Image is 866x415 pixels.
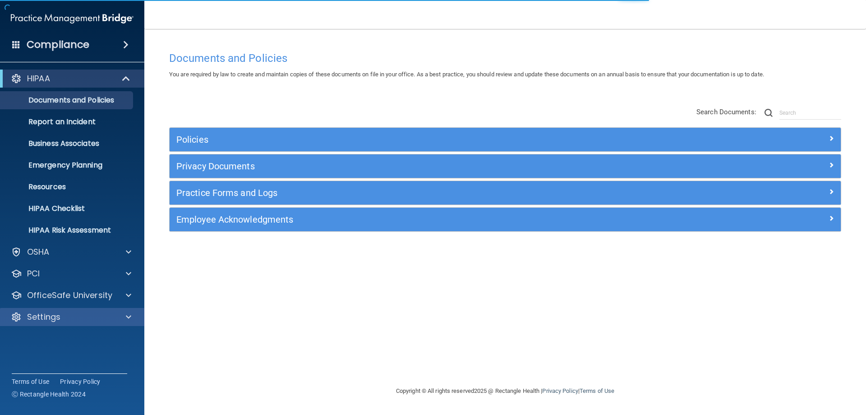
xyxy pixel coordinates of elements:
h5: Practice Forms and Logs [176,188,666,198]
img: ic-search.3b580494.png [765,109,773,117]
a: Policies [176,132,834,147]
p: Report an Incident [6,117,129,126]
p: HIPAA Risk Assessment [6,226,129,235]
p: HIPAA [27,73,50,84]
div: Copyright © All rights reserved 2025 @ Rectangle Health | | [341,377,670,406]
img: PMB logo [11,9,134,28]
a: Privacy Policy [60,377,101,386]
a: OfficeSafe University [11,290,131,301]
span: Ⓒ Rectangle Health 2024 [12,390,86,399]
a: Settings [11,312,131,322]
a: PCI [11,268,131,279]
p: Business Associates [6,139,129,148]
a: Practice Forms and Logs [176,186,834,200]
h5: Policies [176,135,666,145]
input: Search [779,106,841,120]
span: You are required by law to create and maintain copies of these documents on file in your office. ... [169,71,764,78]
a: Employee Acknowledgments [176,212,834,227]
p: HIPAA Checklist [6,204,129,213]
p: Emergency Planning [6,161,129,170]
h4: Compliance [27,38,89,51]
p: Resources [6,182,129,191]
p: OfficeSafe University [27,290,112,301]
p: Documents and Policies [6,96,129,105]
p: PCI [27,268,40,279]
iframe: Drift Widget Chat Controller [710,351,855,387]
a: Terms of Use [580,387,614,394]
a: Terms of Use [12,377,49,386]
p: OSHA [27,247,50,257]
a: Privacy Documents [176,159,834,173]
a: HIPAA [11,73,131,84]
span: Search Documents: [696,108,756,116]
h5: Employee Acknowledgments [176,214,666,224]
p: Settings [27,312,60,322]
h4: Documents and Policies [169,52,841,64]
a: Privacy Policy [542,387,578,394]
h5: Privacy Documents [176,161,666,171]
a: OSHA [11,247,131,257]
